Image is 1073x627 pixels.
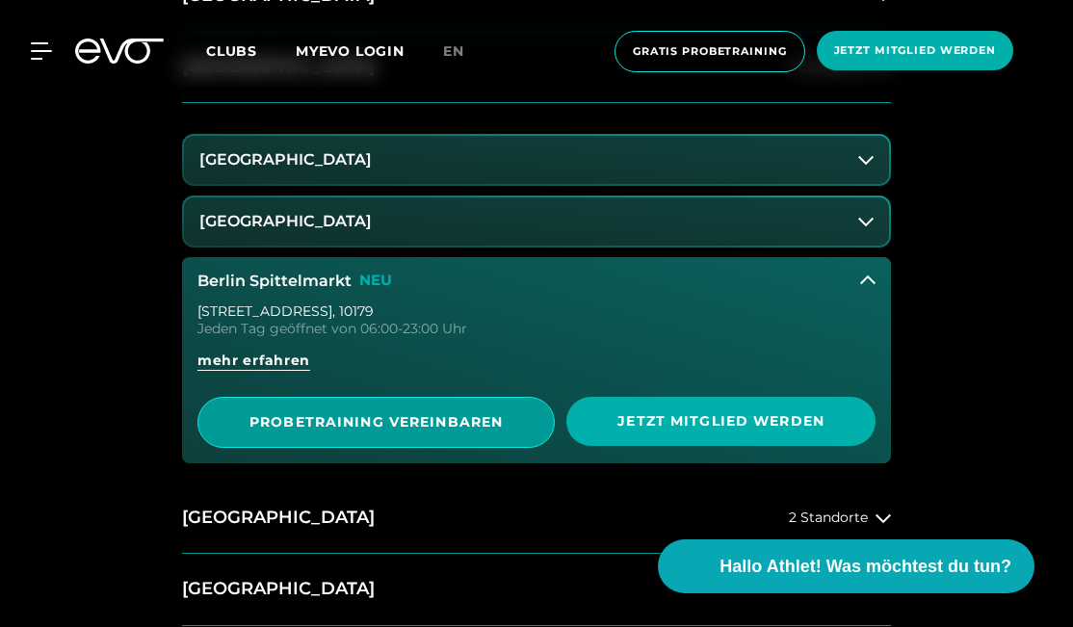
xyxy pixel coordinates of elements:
[658,539,1034,593] button: Hallo Athlet! Was möchtest du tun?
[359,273,392,289] p: NEU
[789,510,868,525] span: 2 Standorte
[206,41,296,60] a: Clubs
[789,582,868,596] span: 2 Standorte
[197,304,876,318] div: [STREET_ADDRESS] , 10179
[199,151,372,169] h3: [GEOGRAPHIC_DATA]
[589,411,852,431] span: Jetzt Mitglied werden
[566,397,876,448] a: Jetzt Mitglied werden
[720,554,1011,580] span: Hallo Athlet! Was möchtest du tun?
[182,257,891,305] button: Berlin SpittelmarktNEU
[182,506,375,530] h2: [GEOGRAPHIC_DATA]
[222,412,531,432] span: PROBETRAINING VEREINBAREN
[197,322,876,335] div: Jeden Tag geöffnet von 06:00-23:00 Uhr
[197,273,352,290] h3: Berlin Spittelmarkt
[182,483,891,554] button: [GEOGRAPHIC_DATA]2 Standorte
[182,554,891,625] button: [GEOGRAPHIC_DATA]2 Standorte
[811,31,1019,72] a: Jetzt Mitglied werden
[834,42,996,59] span: Jetzt Mitglied werden
[182,577,375,601] h2: [GEOGRAPHIC_DATA]
[197,397,555,448] a: PROBETRAINING VEREINBAREN
[197,351,310,371] span: mehr erfahren
[197,351,876,385] a: mehr erfahren
[184,197,889,246] button: [GEOGRAPHIC_DATA]
[199,213,372,230] h3: [GEOGRAPHIC_DATA]
[206,42,257,60] span: Clubs
[184,136,889,184] button: [GEOGRAPHIC_DATA]
[443,40,487,63] a: en
[296,42,405,60] a: MYEVO LOGIN
[443,42,464,60] span: en
[633,43,787,60] span: Gratis Probetraining
[609,31,811,72] a: Gratis Probetraining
